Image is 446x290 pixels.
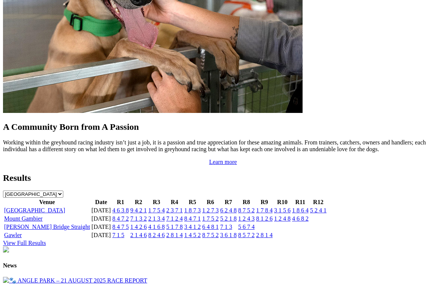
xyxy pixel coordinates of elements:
a: 4 1 6 8 [148,224,165,230]
a: 9 4 2 1 [130,207,147,213]
a: 1 7 5 4 [148,207,165,213]
th: R10 [274,198,291,206]
a: 4 6 8 2 [292,215,309,222]
a: 2 1 4 6 [130,232,147,238]
td: [DATE] [91,215,111,222]
th: Venue [4,198,90,206]
a: 1 4 2 6 [130,224,147,230]
a: 8 1 2 6 [256,215,273,222]
th: R12 [310,198,327,206]
a: 3 4 1 2 [184,224,201,230]
a: 2 8 1 4 [166,232,183,238]
a: Learn more [209,159,237,165]
th: R9 [256,198,273,206]
a: 1 2 7 3 [202,207,219,213]
th: R4 [166,198,183,206]
a: 8 7 5 2 [202,232,219,238]
a: 3 6 1 8 [220,232,237,238]
th: R2 [130,198,147,206]
a: 1 8 7 3 [184,207,201,213]
a: 6 4 8 1 [202,224,219,230]
h2: A Community Born from A Passion [3,122,443,132]
a: 7 1 5 [112,232,124,238]
a: 7 1 3 2 [130,215,147,222]
a: 1 4 5 2 [184,232,201,238]
th: R3 [148,198,165,206]
a: 6 2 4 8 [220,207,237,213]
a: 7 1 2 4 [166,215,183,222]
a: 1 2 4 3 [238,215,255,222]
a: [PERSON_NAME] Bridge Straight [4,224,90,230]
p: Working within the greyhound racing industry isn’t just a job, it is a passion and true appreciat... [3,139,443,153]
a: 2 1 3 4 [148,215,165,222]
a: 5 6 7 4 [238,224,255,230]
td: [DATE] [91,207,111,214]
a: 1 7 8 4 [256,207,273,213]
td: [DATE] [91,231,111,239]
a: 8 4 7 1 [184,215,201,222]
a: 8 7 5 2 [238,207,255,213]
a: Gawler [4,232,22,238]
a: 5 2 4 1 [310,207,327,213]
img: chasers_homepage.jpg [3,246,9,252]
a: 8 4 7 5 [112,224,129,230]
a: Mount Gambier [4,215,43,222]
h4: News [3,262,443,269]
th: R11 [292,198,309,206]
a: 8 4 7 2 [112,215,129,222]
a: 8 5 7 2 [238,232,255,238]
a: 5 2 1 8 [220,215,237,222]
a: View Full Results [3,240,46,246]
th: Date [91,198,111,206]
a: 8 2 4 6 [148,232,165,238]
th: R5 [184,198,201,206]
a: 2 3 7 1 [166,207,183,213]
h2: Results [3,173,443,183]
a: 1 8 6 4 [292,207,309,213]
th: R1 [112,198,129,206]
th: R7 [220,198,237,206]
a: 5 1 7 8 [166,224,183,230]
th: R8 [238,198,255,206]
a: [GEOGRAPHIC_DATA] [4,207,65,213]
img: 🐾 ANGLE PARK – 21 AUGUST 2025 RACE REPORT [3,277,147,284]
a: 1 7 5 2 [202,215,219,222]
th: R6 [202,198,219,206]
a: 1 2 4 8 [274,215,291,222]
a: 2 8 1 4 [256,232,273,238]
a: 4 6 3 8 [112,207,129,213]
a: 3 1 5 6 [274,207,291,213]
td: [DATE] [91,223,111,231]
a: 7 1 3 [220,224,232,230]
